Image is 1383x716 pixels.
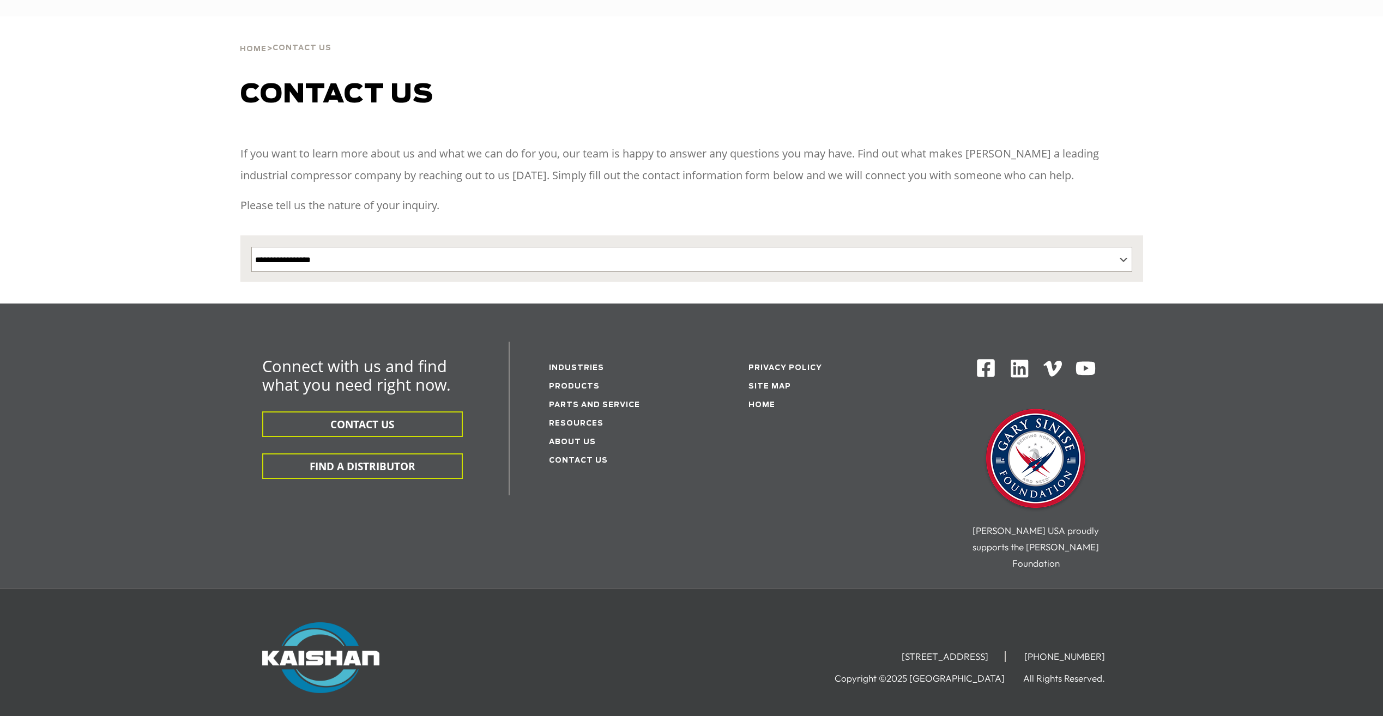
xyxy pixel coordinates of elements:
[1008,651,1121,662] li: [PHONE_NUMBER]
[748,402,775,409] a: Home
[976,358,996,378] img: Facebook
[262,622,379,693] img: Kaishan
[549,402,640,409] a: Parts and service
[240,195,1143,216] p: Please tell us the nature of your inquiry.
[262,411,463,437] button: CONTACT US
[549,439,596,446] a: About Us
[835,673,1021,684] li: Copyright ©2025 [GEOGRAPHIC_DATA]
[273,45,331,52] span: Contact Us
[549,457,608,464] a: Contact Us
[1075,358,1096,379] img: Youtube
[262,453,463,479] button: FIND A DISTRIBUTOR
[549,365,604,372] a: Industries
[549,420,603,427] a: Resources
[240,16,331,58] div: >
[1009,358,1030,379] img: Linkedin
[973,525,1099,569] span: [PERSON_NAME] USA proudly supports the [PERSON_NAME] Foundation
[262,355,451,395] span: Connect with us and find what you need right now.
[240,82,433,108] span: Contact us
[748,365,822,372] a: Privacy Policy
[981,405,1090,514] img: Gary Sinise Foundation
[1023,673,1121,684] li: All Rights Reserved.
[1043,361,1062,377] img: Vimeo
[549,383,600,390] a: Products
[240,44,267,53] a: Home
[885,651,1006,662] li: [STREET_ADDRESS]
[240,143,1143,186] p: If you want to learn more about us and what we can do for you, our team is happy to answer any qu...
[748,383,791,390] a: Site Map
[240,46,267,53] span: Home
